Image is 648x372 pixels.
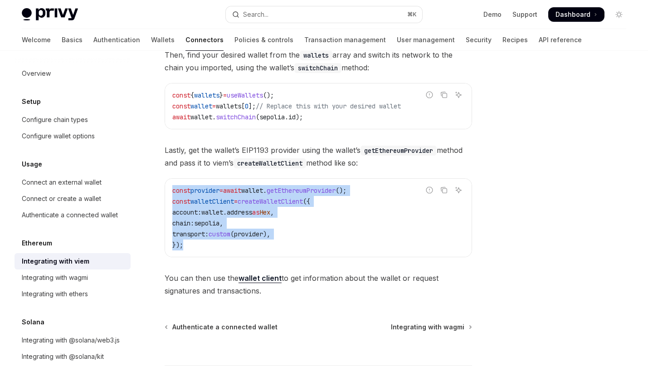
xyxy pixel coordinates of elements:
h5: Solana [22,317,44,328]
a: Connectors [185,29,224,51]
h5: Usage [22,159,42,170]
span: chain: [172,219,194,227]
span: } [219,91,223,99]
span: ⌘ K [407,11,417,18]
a: Authenticate a connected wallet [166,323,278,332]
span: = [223,91,227,99]
a: wallet client [239,274,282,283]
span: createWalletClient [238,197,303,206]
code: switchChain [294,63,341,73]
span: const [172,102,190,110]
span: transport: [172,230,209,238]
h5: Ethereum [22,238,52,249]
code: wallets [300,50,332,60]
div: Integrating with @solana/web3.js [22,335,120,346]
div: Connect an external wallet [22,177,102,188]
span: wallets [216,102,241,110]
h5: Setup [22,96,41,107]
span: Hex [259,208,270,216]
span: ( [230,230,234,238]
span: const [172,186,190,195]
div: Configure chain types [22,114,88,125]
span: }); [172,241,183,249]
a: Configure chain types [15,112,131,128]
span: { [190,91,194,99]
a: Integrating with wagmi [15,269,131,286]
span: (); [263,91,274,99]
span: [ [241,102,245,110]
span: ({ [303,197,310,206]
a: User management [397,29,455,51]
span: ), [263,230,270,238]
div: Overview [22,68,51,79]
span: = [219,186,223,195]
span: ]; [248,102,256,110]
a: Demo [483,10,502,19]
span: Authenticate a connected wallet [172,323,278,332]
button: Ask AI [453,89,464,101]
button: Report incorrect code [424,89,435,101]
a: Integrating with @solana/kit [15,348,131,365]
span: as [252,208,259,216]
span: sepolia [259,113,285,121]
a: Wallets [151,29,175,51]
code: getEthereumProvider [361,146,437,156]
span: provider [234,230,263,238]
div: Configure wallet options [22,131,95,142]
span: . [263,186,267,195]
span: Integrating with wagmi [391,323,464,332]
span: Dashboard [555,10,590,19]
span: = [234,197,238,206]
a: Integrating with wagmi [391,323,471,332]
span: . [285,113,288,121]
code: createWalletClient [234,158,306,168]
a: Integrating with @solana/web3.js [15,332,131,348]
span: account: [172,208,201,216]
a: Policies & controls [234,29,293,51]
span: = [212,102,216,110]
a: Integrating with ethers [15,286,131,302]
span: ( [256,113,259,121]
button: Report incorrect code [424,184,435,196]
span: 0 [245,102,248,110]
span: , [270,208,274,216]
span: Then, find your desired wallet from the array and switch its network to the chain you imported, u... [165,49,472,74]
a: Connect an external wallet [15,174,131,191]
div: Authenticate a connected wallet [22,210,118,220]
span: wallet [241,186,263,195]
div: Connect or create a wallet [22,193,101,204]
a: Integrating with viem [15,253,131,269]
a: Authentication [93,29,140,51]
span: sepolia [194,219,219,227]
div: Search... [243,9,268,20]
span: wallet [190,102,212,110]
div: Integrating with wagmi [22,272,88,283]
span: provider [190,186,219,195]
span: id [288,113,296,121]
span: // Replace this with your desired wallet [256,102,401,110]
span: custom [209,230,230,238]
span: walletClient [190,197,234,206]
span: address [227,208,252,216]
span: const [172,91,190,99]
span: ); [296,113,303,121]
button: Copy the contents from the code block [438,89,450,101]
a: API reference [539,29,582,51]
span: useWallets [227,91,263,99]
a: Authenticate a connected wallet [15,207,131,223]
span: . [212,113,216,121]
span: getEthereumProvider [267,186,336,195]
a: Basics [62,29,83,51]
button: Ask AI [453,184,464,196]
span: const [172,197,190,206]
span: await [172,113,190,121]
span: wallet [190,113,212,121]
a: Support [512,10,537,19]
span: switchChain [216,113,256,121]
button: Toggle dark mode [612,7,626,22]
a: Security [466,29,492,51]
a: Configure wallet options [15,128,131,144]
span: . [223,208,227,216]
span: wallets [194,91,219,99]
